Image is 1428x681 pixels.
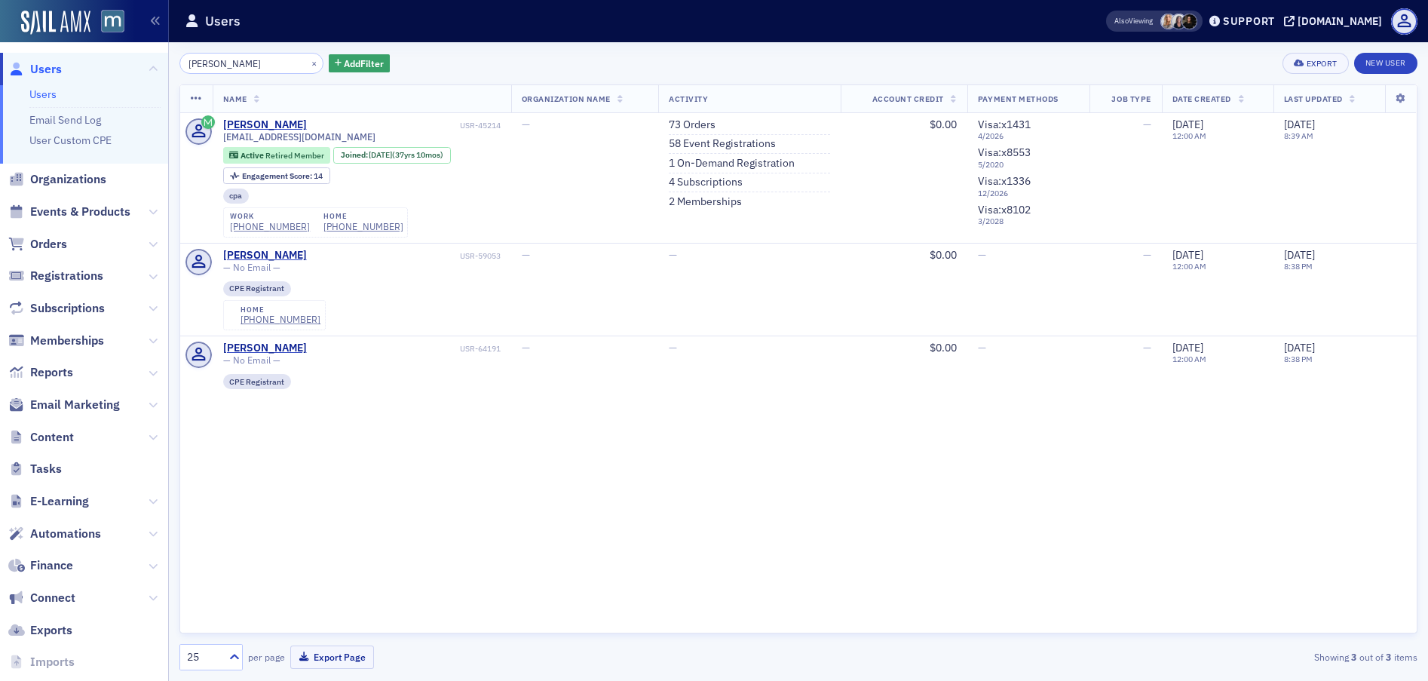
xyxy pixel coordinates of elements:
[1284,261,1313,271] time: 8:38 PM
[1223,14,1275,28] div: Support
[333,147,451,164] div: Joined: 1987-10-12 00:00:00
[223,189,250,204] div: cpa
[187,649,220,665] div: 25
[241,314,320,325] div: [PHONE_NUMBER]
[669,176,743,189] a: 4 Subscriptions
[1172,118,1203,131] span: [DATE]
[8,333,104,349] a: Memberships
[248,650,285,664] label: per page
[309,121,501,130] div: USR-45214
[1307,60,1338,68] div: Export
[8,364,73,381] a: Reports
[369,150,443,160] div: (37yrs 10mos)
[369,149,392,160] span: [DATE]
[1114,16,1153,26] span: Viewing
[1181,14,1197,29] span: Lauren McDonough
[30,204,130,220] span: Events & Products
[1172,248,1203,262] span: [DATE]
[8,268,103,284] a: Registrations
[30,333,104,349] span: Memberships
[8,300,105,317] a: Subscriptions
[1172,130,1206,141] time: 12:00 AM
[30,654,75,670] span: Imports
[930,341,957,354] span: $0.00
[1384,650,1394,664] strong: 3
[309,251,501,261] div: USR-59053
[522,248,530,262] span: —
[8,429,74,446] a: Content
[978,248,986,262] span: —
[30,429,74,446] span: Content
[978,146,1031,159] span: Visa : x8553
[223,342,307,355] a: [PERSON_NAME]
[978,118,1031,131] span: Visa : x1431
[21,11,90,35] img: SailAMX
[223,147,331,164] div: Active: Active: Retired Member
[30,557,73,574] span: Finance
[30,171,106,188] span: Organizations
[205,12,241,30] h1: Users
[8,590,75,606] a: Connect
[1172,354,1206,364] time: 12:00 AM
[30,61,62,78] span: Users
[30,461,62,477] span: Tasks
[323,221,403,232] div: [PHONE_NUMBER]
[29,87,57,101] a: Users
[309,344,501,354] div: USR-64191
[30,268,103,284] span: Registrations
[669,248,677,262] span: —
[8,622,72,639] a: Exports
[223,281,292,296] div: CPE Registrant
[8,236,67,253] a: Orders
[223,118,307,132] a: [PERSON_NAME]
[978,216,1079,226] span: 3 / 2028
[669,157,795,170] a: 1 On-Demand Registration
[30,236,67,253] span: Orders
[8,397,120,413] a: Email Marketing
[8,171,106,188] a: Organizations
[29,113,101,127] a: Email Send Log
[241,150,265,161] span: Active
[30,300,105,317] span: Subscriptions
[30,622,72,639] span: Exports
[1111,94,1151,104] span: Job Type
[229,150,323,160] a: Active Retired Member
[978,341,986,354] span: —
[1284,130,1313,141] time: 8:39 AM
[290,646,374,669] button: Export Page
[1284,248,1315,262] span: [DATE]
[978,94,1059,104] span: Payment Methods
[230,221,310,232] div: [PHONE_NUMBER]
[223,131,375,143] span: [EMAIL_ADDRESS][DOMAIN_NAME]
[223,262,280,273] span: — No Email —
[522,341,530,354] span: —
[1114,16,1129,26] div: Also
[8,557,73,574] a: Finance
[1391,8,1417,35] span: Profile
[669,118,716,132] a: 73 Orders
[522,94,611,104] span: Organization Name
[8,204,130,220] a: Events & Products
[669,341,677,354] span: —
[1143,118,1151,131] span: —
[30,493,89,510] span: E-Learning
[1284,94,1343,104] span: Last Updated
[101,10,124,33] img: SailAMX
[978,174,1031,188] span: Visa : x1336
[223,249,307,262] a: [PERSON_NAME]
[30,397,120,413] span: Email Marketing
[1282,53,1348,74] button: Export
[978,160,1079,170] span: 5 / 2020
[669,195,742,209] a: 2 Memberships
[978,189,1079,198] span: 12 / 2026
[872,94,944,104] span: Account Credit
[344,57,384,70] span: Add Filter
[29,133,112,147] a: User Custom CPE
[1354,53,1417,74] a: New User
[179,53,323,74] input: Search…
[1172,261,1206,271] time: 12:00 AM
